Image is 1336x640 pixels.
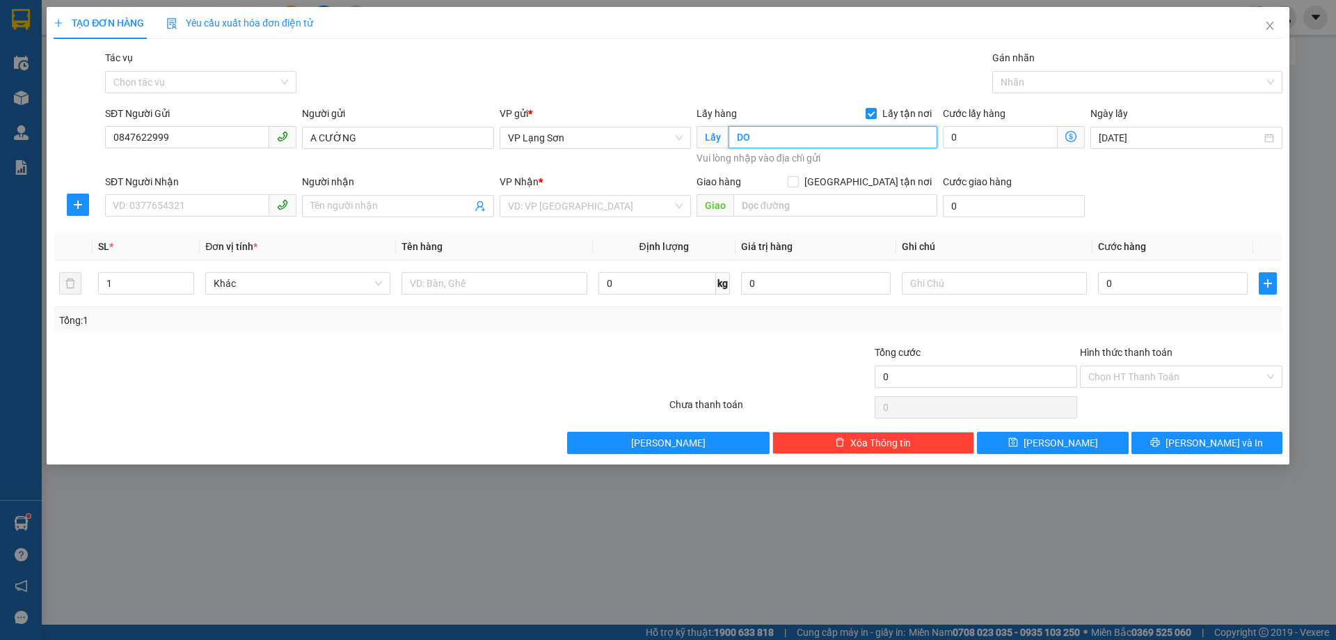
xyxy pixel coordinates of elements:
[59,313,516,328] div: Tổng: 1
[1259,272,1277,295] button: plus
[567,432,770,454] button: [PERSON_NAME]
[977,432,1128,454] button: save[PERSON_NAME]
[166,17,313,29] span: Yêu cầu xuất hóa đơn điện tử
[741,272,891,295] input: 0
[1259,278,1276,289] span: plus
[697,108,737,119] span: Lấy hàng
[1024,435,1098,451] span: [PERSON_NAME]
[105,106,296,121] div: SĐT Người Gửi
[500,176,539,187] span: VP Nhận
[475,201,486,212] span: user-add
[697,194,733,217] span: Giao
[54,18,63,28] span: plus
[401,272,587,295] input: VD: Bàn, Ghế
[302,174,493,189] div: Người nhận
[277,199,288,210] span: phone
[902,272,1087,295] input: Ghi Chú
[1250,7,1289,46] button: Close
[729,126,937,148] input: Lấy tận nơi
[500,106,691,121] div: VP gửi
[639,241,689,252] span: Định lượng
[943,176,1012,187] label: Cước giao hàng
[1166,435,1263,451] span: [PERSON_NAME] và In
[67,199,88,210] span: plus
[205,241,257,252] span: Đơn vị tính
[1264,20,1275,31] span: close
[697,150,937,166] div: Vui lòng nhập vào địa chỉ gửi
[105,174,296,189] div: SĐT Người Nhận
[166,18,177,29] img: icon
[59,272,81,295] button: delete
[98,241,109,252] span: SL
[877,106,937,121] span: Lấy tận nơi
[733,194,937,217] input: Dọc đường
[943,108,1005,119] label: Cước lấy hàng
[1008,437,1018,448] span: save
[697,176,741,187] span: Giao hàng
[1150,437,1160,448] span: printer
[105,52,133,63] label: Tác vụ
[631,435,706,451] span: [PERSON_NAME]
[896,233,1092,260] th: Ghi chú
[1131,432,1282,454] button: printer[PERSON_NAME] và In
[1099,130,1261,146] input: Ngày lấy
[401,241,443,252] span: Tên hàng
[992,52,1035,63] label: Gán nhãn
[668,397,873,421] div: Chưa thanh toán
[943,126,1058,148] input: Cước lấy hàng
[1090,108,1128,119] label: Ngày lấy
[1080,347,1172,358] label: Hình thức thanh toán
[1065,131,1076,142] span: dollar-circle
[741,241,793,252] span: Giá trị hàng
[835,437,845,448] span: delete
[697,126,729,148] span: Lấy
[54,17,144,29] span: TẠO ĐƠN HÀNG
[508,127,683,148] span: VP Lạng Sơn
[716,272,730,295] span: kg
[799,174,937,189] span: [GEOGRAPHIC_DATA] tận nơi
[1098,241,1146,252] span: Cước hàng
[214,273,382,294] span: Khác
[277,131,288,142] span: phone
[67,194,89,216] button: plus
[850,435,911,451] span: Xóa Thông tin
[943,195,1085,217] input: Cước giao hàng
[302,106,493,121] div: Người gửi
[875,347,921,358] span: Tổng cước
[772,432,975,454] button: deleteXóa Thông tin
